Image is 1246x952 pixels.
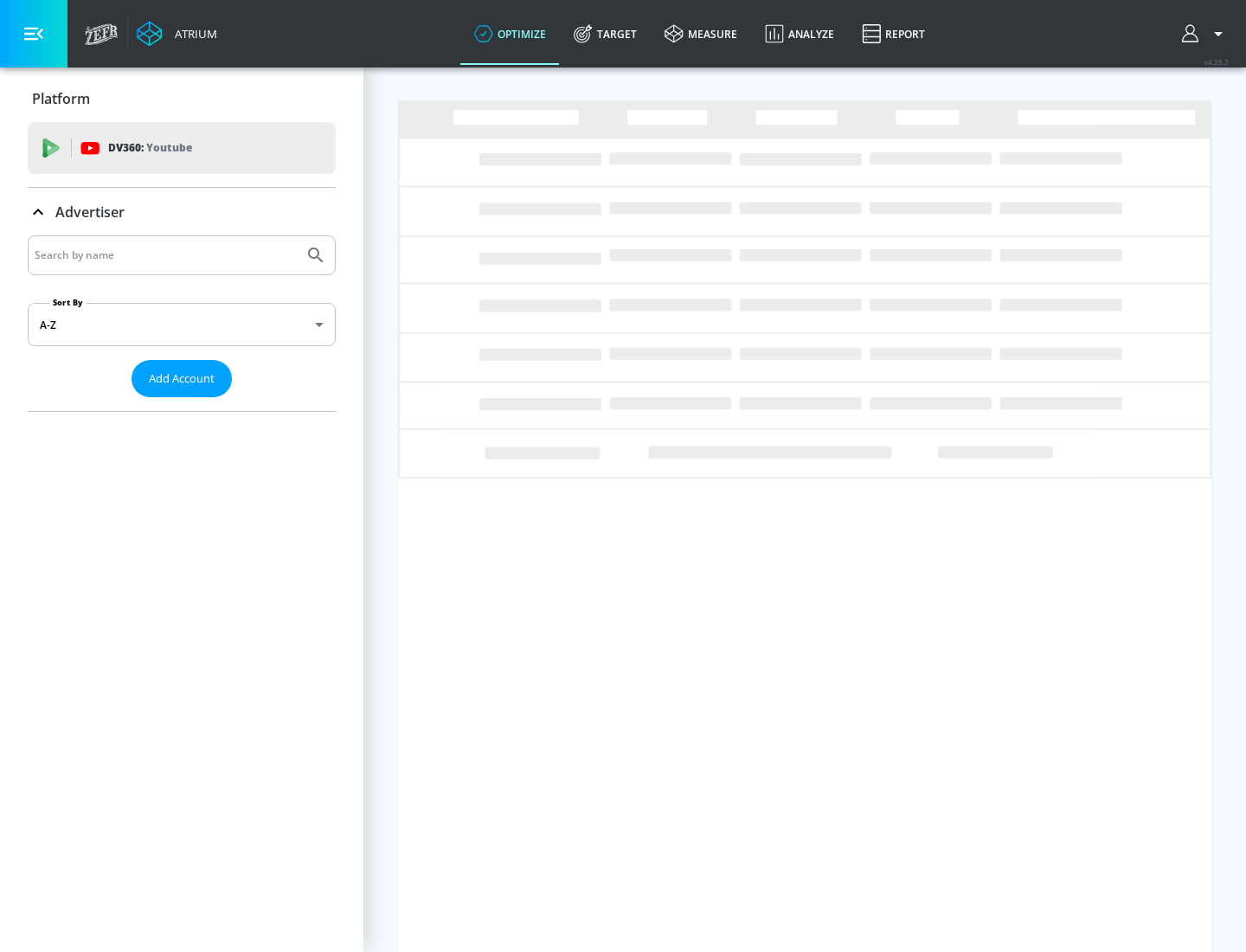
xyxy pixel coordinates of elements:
label: Sort By [49,297,87,308]
a: Target [560,3,651,65]
p: DV360: [108,138,192,158]
a: measure [651,3,751,65]
button: Add Account [132,360,232,397]
p: Advertiser [55,203,125,222]
a: optimize [460,3,560,65]
div: Platform [28,74,336,123]
nav: list of Advertiser [28,397,336,411]
span: Add Account [149,369,215,389]
a: Analyze [751,3,848,65]
div: Advertiser [28,188,336,236]
div: Advertiser [28,235,336,411]
div: Atrium [168,26,217,42]
a: Report [848,3,939,65]
p: Youtube [146,138,192,157]
a: Atrium [137,21,217,47]
span: v 4.25.2 [1204,57,1229,67]
input: Search by name [35,244,297,267]
p: Platform [32,89,90,108]
div: A-Z [28,303,336,346]
div: DV360: Youtube [28,122,336,174]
